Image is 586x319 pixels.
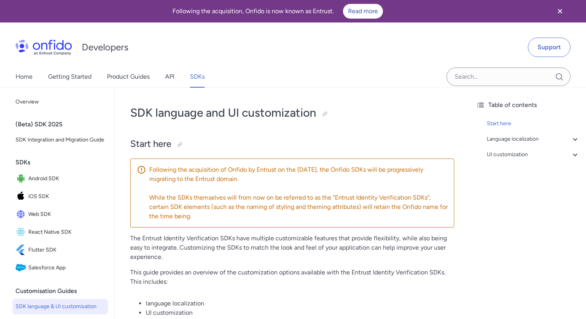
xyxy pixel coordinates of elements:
[476,100,580,110] div: Table of contents
[146,299,454,308] li: language localization
[28,191,105,202] span: iOS SDK
[16,173,28,184] img: IconAndroid SDK
[12,299,108,314] a: SDK language & UI customisation
[130,105,454,121] h1: SDK language and UI customization
[9,4,546,19] div: Following the acquisition, Onfido is now known as Entrust.
[146,308,454,317] li: UI customization
[16,245,28,255] img: IconFlutter SDK
[16,209,28,220] img: IconWeb SDK
[487,119,580,128] a: Start here
[107,66,150,88] a: Product Guides
[16,227,28,238] img: IconReact Native SDK
[12,224,108,241] a: IconReact Native SDKReact Native SDK
[16,66,33,88] a: Home
[546,2,574,21] button: Close banner
[82,41,128,53] h1: Developers
[28,209,105,220] span: Web SDK
[12,188,108,205] a: IconiOS SDKiOS SDK
[28,227,105,238] span: React Native SDK
[130,138,454,151] h2: Start here
[555,7,565,16] svg: Close banner
[16,283,111,299] div: Customisation Guides
[149,165,448,184] p: Following the acquisition of Onfido by Entrust on the [DATE], the Onfido SDKs will be progressive...
[28,173,105,184] span: Android SDK
[487,134,580,144] a: Language localization
[446,67,570,86] input: Onfido search input field
[48,66,91,88] a: Getting Started
[12,94,108,110] a: Overview
[190,66,205,88] a: SDKs
[16,155,111,170] div: SDKs
[16,302,105,311] span: SDK language & UI customisation
[28,245,105,255] span: Flutter SDK
[28,262,105,273] span: Salesforce App
[16,191,28,202] img: IconiOS SDK
[12,170,108,187] a: IconAndroid SDKAndroid SDK
[12,241,108,259] a: IconFlutter SDKFlutter SDK
[12,132,108,148] a: SDK Integration and Migration Guide
[130,268,454,286] p: This guide provides an overview of the customization options available with the Entrust Identity ...
[165,66,174,88] a: API
[528,38,570,57] a: Support
[16,117,111,132] div: (Beta) SDK 2025
[16,262,28,273] img: IconSalesforce App
[16,97,105,107] span: Overview
[149,193,448,221] p: While the SDKs themselves will from now on be referred to as the "Entrust Identity Verification S...
[130,234,454,262] p: The Entrust Identity Verification SDKs have multiple customizable features that provide flexibili...
[487,150,580,159] a: UI customization
[16,40,72,55] img: Onfido Logo
[12,259,108,276] a: IconSalesforce AppSalesforce App
[12,206,108,223] a: IconWeb SDKWeb SDK
[343,4,383,19] a: Read more
[16,135,105,145] span: SDK Integration and Migration Guide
